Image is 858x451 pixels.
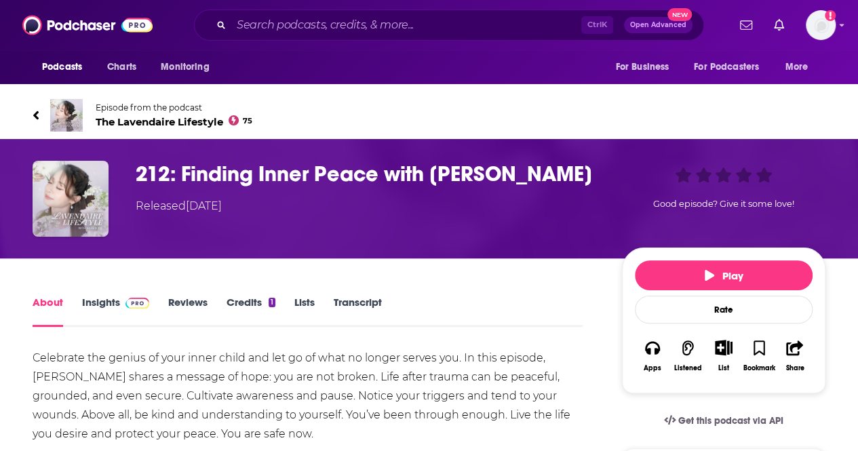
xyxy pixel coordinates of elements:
[705,269,743,282] span: Play
[635,331,670,380] button: Apps
[96,115,252,128] span: The Lavendaire Lifestyle
[709,340,737,355] button: Show More Button
[825,10,836,21] svg: Add a profile image
[667,8,692,21] span: New
[706,331,741,380] div: Show More ButtonList
[806,10,836,40] button: Show profile menu
[743,364,775,372] div: Bookmark
[82,296,149,327] a: InsightsPodchaser Pro
[776,54,825,80] button: open menu
[294,296,315,327] a: Lists
[644,364,661,372] div: Apps
[96,102,252,113] span: Episode from the podcast
[630,22,686,28] span: Open Advanced
[194,9,704,41] div: Search podcasts, credits, & more...
[785,58,808,77] span: More
[694,58,759,77] span: For Podcasters
[741,331,777,380] button: Bookmark
[136,161,600,187] h1: 212: Finding Inner Peace with Meg Josephson
[735,14,758,37] a: Show notifications dropdown
[33,296,63,327] a: About
[581,16,613,34] span: Ctrl K
[33,161,109,237] img: 212: Finding Inner Peace with Meg Josephson
[227,296,275,327] a: Credits1
[42,58,82,77] span: Podcasts
[334,296,382,327] a: Transcript
[768,14,789,37] a: Show notifications dropdown
[151,54,227,80] button: open menu
[33,99,825,132] a: The Lavendaire LifestyleEpisode from the podcastThe Lavendaire Lifestyle75
[806,10,836,40] img: User Profile
[50,99,83,132] img: The Lavendaire Lifestyle
[606,54,686,80] button: open menu
[269,298,275,307] div: 1
[635,296,813,323] div: Rate
[624,17,693,33] button: Open AdvancedNew
[22,12,153,38] img: Podchaser - Follow, Share and Rate Podcasts
[670,331,705,380] button: Listened
[718,364,729,372] div: List
[125,298,149,309] img: Podchaser Pro
[136,198,222,214] div: Released [DATE]
[168,296,208,327] a: Reviews
[98,54,144,80] a: Charts
[635,260,813,290] button: Play
[777,331,813,380] button: Share
[806,10,836,40] span: Logged in as megcassidy
[785,364,804,372] div: Share
[107,58,136,77] span: Charts
[33,54,100,80] button: open menu
[615,58,669,77] span: For Business
[678,415,783,427] span: Get this podcast via API
[653,404,794,437] a: Get this podcast via API
[685,54,779,80] button: open menu
[653,199,794,209] span: Good episode? Give it some love!
[161,58,209,77] span: Monitoring
[674,364,702,372] div: Listened
[243,118,252,124] span: 75
[231,14,581,36] input: Search podcasts, credits, & more...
